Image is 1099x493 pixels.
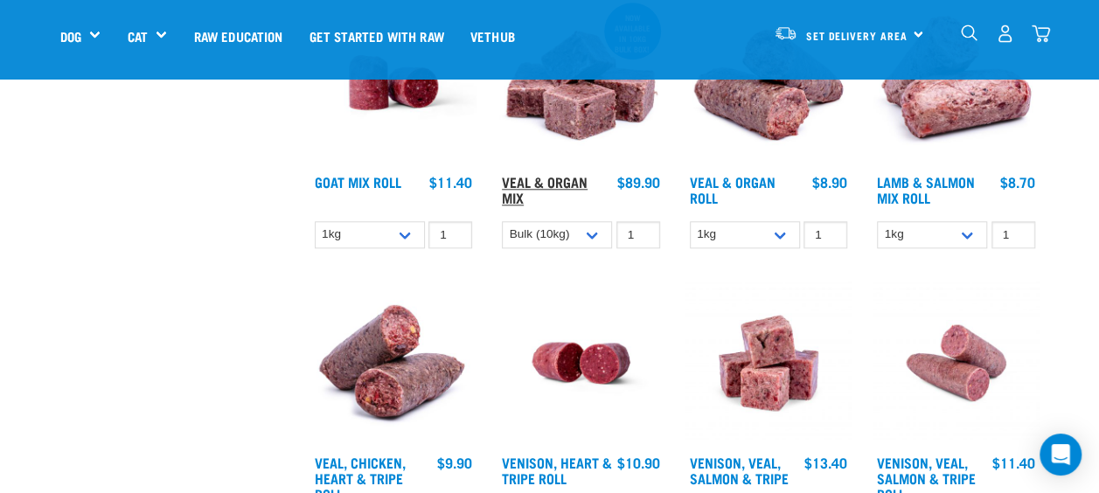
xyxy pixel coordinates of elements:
div: $89.90 [617,174,660,190]
a: Lamb & Salmon Mix Roll [877,177,975,201]
a: Veal & Organ Mix [502,177,588,201]
img: 1263 Chicken Organ Roll 02 [310,280,477,447]
a: Get started with Raw [296,1,457,71]
input: 1 [616,221,660,248]
div: $8.70 [1000,174,1035,190]
div: $10.90 [617,455,660,470]
a: Venison, Veal, Salmon & Tripe [690,458,789,482]
div: $8.90 [812,174,847,190]
input: 1 [803,221,847,248]
input: 1 [991,221,1035,248]
a: Vethub [457,1,528,71]
div: $11.40 [429,174,472,190]
img: Venison Veal Salmon Tripe 1621 [685,280,852,447]
img: home-icon-1@2x.png [961,24,977,41]
img: home-icon@2x.png [1032,24,1050,43]
a: Veal & Organ Roll [690,177,776,201]
input: 1 [428,221,472,248]
a: Raw Education [180,1,296,71]
img: Raw Essentials Venison Heart & Tripe Hypoallergenic Raw Pet Food Bulk Roll Unwrapped [497,280,664,447]
a: Dog [60,26,81,46]
div: $13.40 [804,455,847,470]
img: van-moving.png [774,25,797,41]
img: user.png [996,24,1014,43]
a: Cat [127,26,147,46]
a: Venison, Heart & Tripe Roll [502,458,612,482]
div: $11.40 [992,455,1035,470]
img: Venison Veal Salmon Tripe 1651 [873,280,1040,447]
span: Set Delivery Area [806,32,908,38]
a: Goat Mix Roll [315,177,401,185]
div: Open Intercom Messenger [1040,434,1082,476]
div: $9.90 [437,455,472,470]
